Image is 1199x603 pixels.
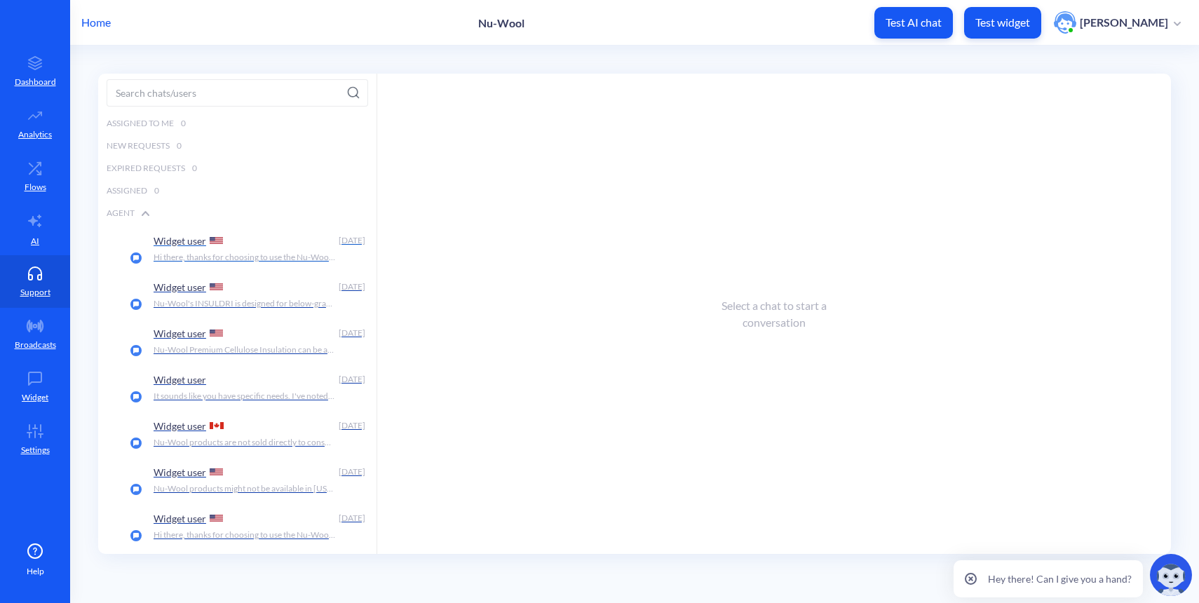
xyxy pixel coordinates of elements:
img: platform icon [129,390,143,404]
div: Agent [98,202,377,224]
p: It sounds like you have specific needs. I've noted your interest in contacting a representative. ... [154,390,336,402]
img: US [210,515,223,522]
p: AI [31,235,39,248]
img: platform icon [129,251,143,265]
p: Broadcasts [15,339,56,351]
p: Home [81,14,111,31]
a: platform iconWidget user [DATE]Nu-Wool products are not sold directly to consumers, but you can p... [98,409,377,456]
p: Support [20,286,50,299]
img: platform icon [129,297,143,311]
button: Test AI chat [874,7,953,39]
div: New Requests [98,135,377,157]
img: user photo [1054,11,1076,34]
span: 0 [181,117,186,130]
div: [DATE] [337,234,365,247]
a: platform iconWidget user [DATE]Nu-Wool products might not be available in [US_STATE] due to vario... [98,456,377,502]
img: platform icon [129,344,143,358]
p: Analytics [18,128,52,141]
div: Assigned [98,179,377,202]
p: Hey there! Can I give you a hand? [988,571,1132,586]
img: US [210,237,223,244]
input: Search chats/users [107,79,368,107]
div: Assigned to me [98,112,377,135]
p: Widget user [154,327,206,339]
span: 0 [192,162,197,175]
div: [DATE] [337,512,365,524]
img: copilot-icon.svg [1150,554,1192,596]
p: Nu-Wool products are not sold directly to consumers, but you can purchase them through a Nu-Wool ... [154,436,336,449]
a: platform iconWidget user [DATE]It sounds like you have specific needs. I've noted your interest i... [98,363,377,409]
p: Hi there, thanks for choosing to use the Nu-Wool Chatbot! How can I help you [DATE]? [154,251,336,264]
a: platform iconWidget user [DATE]Nu-Wool Premium Cellulose Insulation can be applied using the Nu-W... [98,317,377,363]
div: Select a chat to start a conversation [702,297,846,331]
span: Help [27,565,44,578]
div: [DATE] [337,419,365,432]
p: Widget user [154,420,206,432]
p: Nu-Wool products might not be available in [US_STATE] due to various factors like distribution ch... [154,482,336,495]
img: US [210,468,223,475]
p: Nu-Wool [478,16,524,29]
a: platform iconWidget user [DATE]Nu-Wool's INSULDRI is designed for below-grade applications, which... [98,271,377,317]
img: platform icon [129,529,143,543]
p: Settings [21,444,50,456]
img: platform icon [129,436,143,450]
a: platform iconWidget user [DATE]Hi there, thanks for choosing to use the Nu-Wool Chatbot! How can ... [98,224,377,271]
p: Test AI chat [886,15,942,29]
p: Widget [22,391,48,404]
div: [DATE] [337,327,365,339]
img: US [210,330,223,337]
img: CA [210,422,224,429]
p: Widget user [154,374,206,386]
p: Test widget [975,15,1030,29]
p: Widget user [154,466,206,478]
div: Expired Requests [98,157,377,179]
div: [DATE] [337,466,365,478]
div: [DATE] [337,373,365,386]
span: 0 [177,140,182,152]
div: [DATE] [337,280,365,293]
button: user photo[PERSON_NAME] [1047,10,1188,35]
p: Widget user [154,235,206,247]
span: 0 [154,184,159,197]
img: platform icon [129,482,143,496]
p: Flows [25,181,46,194]
p: Hi there, thanks for choosing to use the Nu-Wool Chatbot! How can I help you [DATE]? [154,529,336,541]
p: Dashboard [15,76,56,88]
img: US [210,283,223,290]
p: Widget user [154,513,206,524]
a: platform iconWidget user [DATE]Hi there, thanks for choosing to use the Nu-Wool Chatbot! How can ... [98,502,377,548]
p: Widget user [154,281,206,293]
p: Nu-Wool's INSULDRI is designed for below-grade applications, which means it is used on exterior w... [154,297,336,310]
button: Test widget [964,7,1041,39]
p: Nu-Wool Premium Cellulose Insulation can be applied using the Nu-Wool WALLSEAL System, which is a... [154,344,336,356]
p: [PERSON_NAME] [1080,15,1168,30]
